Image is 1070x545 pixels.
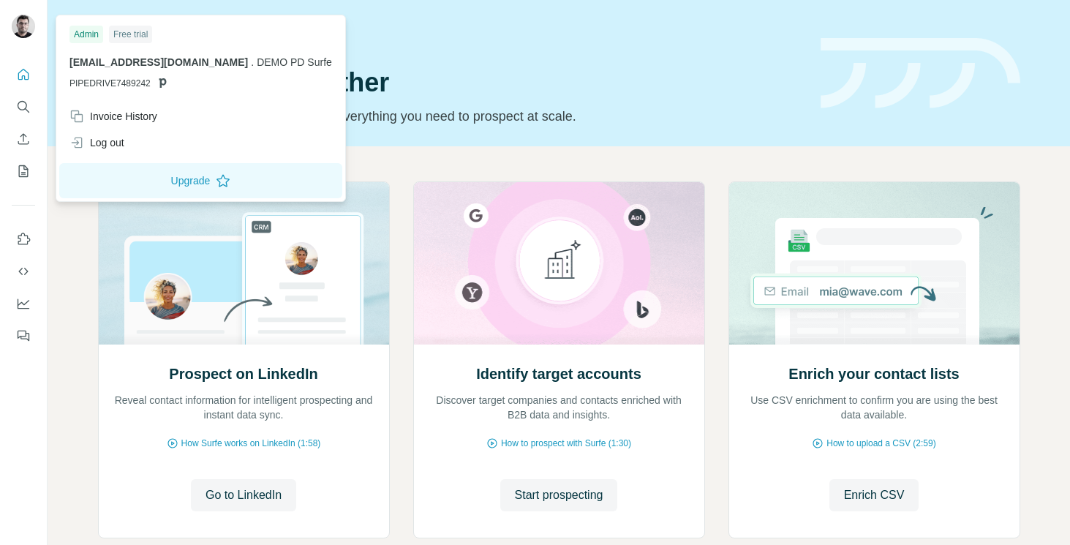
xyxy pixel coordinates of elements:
span: . [251,56,254,68]
span: How to upload a CSV (2:59) [826,437,935,450]
button: My lists [12,158,35,184]
div: Free trial [109,26,152,43]
button: Enrich CSV [829,479,919,511]
h2: Prospect on LinkedIn [169,364,317,384]
button: Start prospecting [500,479,618,511]
button: Search [12,94,35,120]
button: Enrich CSV [12,126,35,152]
span: How Surfe works on LinkedIn (1:58) [181,437,321,450]
p: Use CSV enrichment to confirm you are using the best data available. [744,393,1005,422]
img: Avatar [12,15,35,38]
p: Pick your starting point and we’ll provide everything you need to prospect at scale. [98,106,803,127]
span: DEMO PD Surfe [257,56,332,68]
span: Go to LinkedIn [206,486,282,504]
div: Invoice History [69,109,157,124]
span: Start prospecting [515,486,603,504]
span: PIPEDRIVE7489242 [69,77,151,90]
button: Go to LinkedIn [191,479,296,511]
h2: Identify target accounts [476,364,641,384]
img: banner [821,38,1020,109]
button: Upgrade [59,163,342,198]
div: Quick start [98,27,803,42]
span: Enrich CSV [844,486,905,504]
button: Dashboard [12,290,35,317]
div: Log out [69,135,124,150]
img: Identify target accounts [413,182,705,345]
img: Enrich your contact lists [728,182,1020,345]
h2: Enrich your contact lists [788,364,959,384]
p: Discover target companies and contacts enriched with B2B data and insights. [429,393,690,422]
h1: Let’s prospect together [98,68,803,97]
span: How to prospect with Surfe (1:30) [501,437,631,450]
button: Quick start [12,61,35,88]
p: Reveal contact information for intelligent prospecting and instant data sync. [113,393,374,422]
button: Feedback [12,323,35,349]
div: Admin [69,26,103,43]
span: [EMAIL_ADDRESS][DOMAIN_NAME] [69,56,248,68]
button: Use Surfe API [12,258,35,285]
img: Prospect on LinkedIn [98,182,390,345]
button: Use Surfe on LinkedIn [12,226,35,252]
